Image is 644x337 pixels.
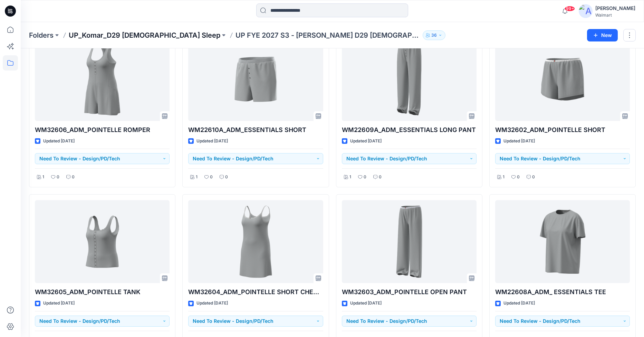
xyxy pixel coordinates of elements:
[236,30,420,40] p: UP FYE 2027 S3 - [PERSON_NAME] D29 [DEMOGRAPHIC_DATA] Sleepwear
[532,174,535,181] p: 0
[43,300,75,307] p: Updated [DATE]
[35,287,170,297] p: WM32605_ADM_POINTELLE TANK
[349,174,351,181] p: 1
[431,31,437,39] p: 36
[379,174,382,181] p: 0
[423,30,445,40] button: 36
[196,138,228,145] p: Updated [DATE]
[595,4,635,12] div: [PERSON_NAME]
[342,287,477,297] p: WM32603_ADM_POINTELLE OPEN PANT
[350,138,382,145] p: Updated [DATE]
[69,30,220,40] a: UP_Komar_D29 [DEMOGRAPHIC_DATA] Sleep
[42,174,44,181] p: 1
[342,200,477,283] a: WM32603_ADM_POINTELLE OPEN PANT
[342,125,477,135] p: WM22609A_ADM_ESSENTIALS LONG PANT
[188,38,323,121] a: WM22610A_ADM_ESSENTIALS SHORT
[503,300,535,307] p: Updated [DATE]
[565,6,575,11] span: 99+
[595,12,635,18] div: Walmart
[225,174,228,181] p: 0
[35,200,170,283] a: WM32605_ADM_POINTELLE TANK
[57,174,59,181] p: 0
[72,174,75,181] p: 0
[29,30,54,40] a: Folders
[495,125,630,135] p: WM32602_ADM_POINTELLE SHORT
[364,174,366,181] p: 0
[188,125,323,135] p: WM22610A_ADM_ESSENTIALS SHORT
[188,200,323,283] a: WM32604_ADM_POINTELLE SHORT CHEMISE
[342,38,477,121] a: WM22609A_ADM_ESSENTIALS LONG PANT
[35,125,170,135] p: WM32606_ADM_POINTELLE ROMPER
[503,138,535,145] p: Updated [DATE]
[35,38,170,121] a: WM32606_ADM_POINTELLE ROMPER
[579,4,593,18] img: avatar
[495,38,630,121] a: WM32602_ADM_POINTELLE SHORT
[517,174,520,181] p: 0
[495,200,630,283] a: WM22608A_ADM_ ESSENTIALS TEE
[196,300,228,307] p: Updated [DATE]
[210,174,213,181] p: 0
[587,29,618,41] button: New
[196,174,198,181] p: 1
[495,287,630,297] p: WM22608A_ADM_ ESSENTIALS TEE
[350,300,382,307] p: Updated [DATE]
[503,174,504,181] p: 1
[188,287,323,297] p: WM32604_ADM_POINTELLE SHORT CHEMISE
[43,138,75,145] p: Updated [DATE]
